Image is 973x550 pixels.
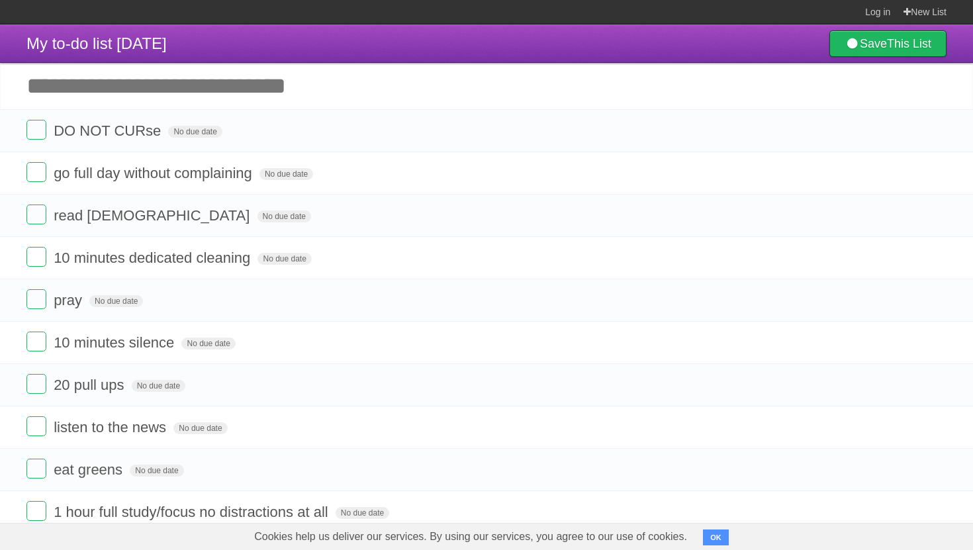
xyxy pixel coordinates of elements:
span: 20 pull ups [54,377,127,393]
span: pray [54,292,85,308]
span: 10 minutes dedicated cleaning [54,250,254,266]
label: Done [26,205,46,224]
a: SaveThis List [829,30,947,57]
label: Done [26,247,46,267]
span: listen to the news [54,419,169,435]
span: DO NOT CURse [54,122,164,139]
b: This List [887,37,931,50]
span: Cookies help us deliver our services. By using our services, you agree to our use of cookies. [241,524,700,550]
span: No due date [257,210,311,222]
span: No due date [181,338,235,349]
span: No due date [173,422,227,434]
label: Done [26,501,46,521]
span: No due date [168,126,222,138]
button: OK [703,529,729,545]
span: No due date [89,295,143,307]
label: Done [26,289,46,309]
span: No due date [257,253,311,265]
span: read [DEMOGRAPHIC_DATA] [54,207,253,224]
span: My to-do list [DATE] [26,34,167,52]
label: Done [26,416,46,436]
span: No due date [130,465,183,477]
span: No due date [336,507,389,519]
span: go full day without complaining [54,165,255,181]
label: Done [26,459,46,479]
span: 1 hour full study/focus no distractions at all [54,504,332,520]
label: Done [26,162,46,182]
label: Done [26,120,46,140]
span: No due date [259,168,313,180]
span: 10 minutes silence [54,334,177,351]
span: No due date [132,380,185,392]
span: eat greens [54,461,126,478]
label: Done [26,374,46,394]
label: Done [26,332,46,351]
